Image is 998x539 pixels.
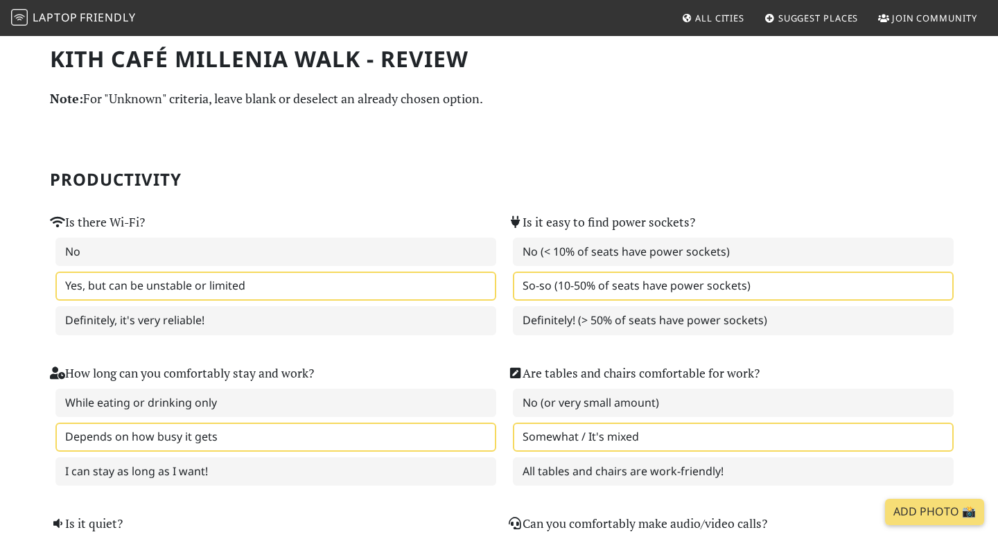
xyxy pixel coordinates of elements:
[50,89,948,109] p: For "Unknown" criteria, leave blank or deselect an already chosen option.
[676,6,750,30] a: All Cities
[513,389,954,418] label: No (or very small amount)
[759,6,864,30] a: Suggest Places
[892,12,977,24] span: Join Community
[11,9,28,26] img: LaptopFriendly
[50,213,145,232] label: Is there Wi-Fi?
[33,10,78,25] span: Laptop
[513,272,954,301] label: So-so (10-50% of seats have power sockets)
[778,12,859,24] span: Suggest Places
[80,10,135,25] span: Friendly
[885,499,984,525] a: Add Photo 📸
[507,514,767,533] label: Can you comfortably make audio/video calls?
[50,170,948,190] h2: Productivity
[513,423,954,452] label: Somewhat / It's mixed
[50,46,948,72] h1: Kith Café Millenia Walk - Review
[513,306,954,335] label: Definitely! (> 50% of seats have power sockets)
[55,423,496,452] label: Depends on how busy it gets
[55,306,496,335] label: Definitely, it's very reliable!
[11,6,136,30] a: LaptopFriendly LaptopFriendly
[50,514,123,533] label: Is it quiet?
[50,90,83,107] strong: Note:
[55,457,496,486] label: I can stay as long as I want!
[513,238,954,267] label: No (< 10% of seats have power sockets)
[50,364,314,383] label: How long can you comfortably stay and work?
[513,457,954,486] label: All tables and chairs are work-friendly!
[507,364,760,383] label: Are tables and chairs comfortable for work?
[695,12,744,24] span: All Cities
[55,389,496,418] label: While eating or drinking only
[873,6,983,30] a: Join Community
[507,213,695,232] label: Is it easy to find power sockets?
[55,272,496,301] label: Yes, but can be unstable or limited
[55,238,496,267] label: No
